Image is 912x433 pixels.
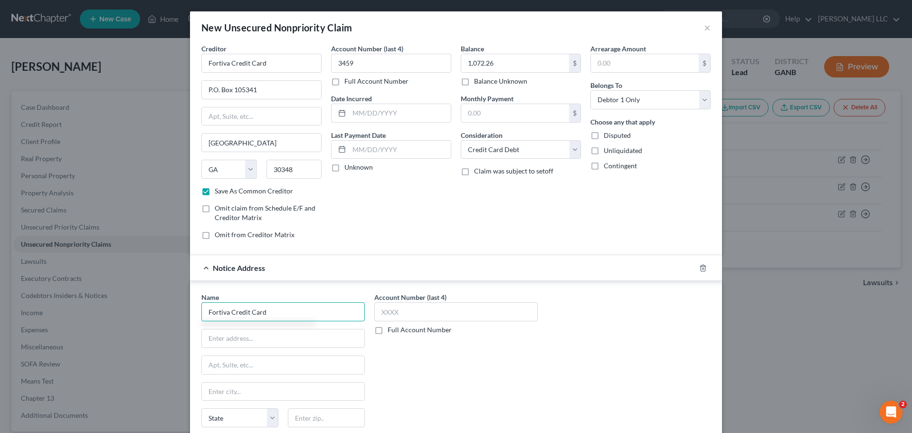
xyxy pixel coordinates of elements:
iframe: Intercom live chat [880,401,902,423]
span: Creditor [201,45,227,53]
input: 0.00 [461,54,569,72]
input: 0.00 [591,54,699,72]
input: Enter city... [202,383,364,401]
label: Balance [461,44,484,54]
input: Enter zip... [266,160,322,179]
input: Enter address... [202,329,364,347]
label: Date Incurred [331,94,372,104]
div: New Unsecured Nonpriority Claim [201,21,352,34]
span: Claim was subject to setoff [474,167,553,175]
input: Enter zip.. [288,408,365,427]
input: 0.00 [461,104,569,122]
label: Account Number (last 4) [374,292,446,302]
span: Name [201,293,219,301]
input: Enter address... [202,81,321,99]
span: Contingent [604,162,637,170]
input: Search by name... [201,302,365,321]
button: × [704,22,711,33]
span: Belongs To [590,81,622,89]
div: $ [569,104,580,122]
label: Full Account Number [344,77,408,86]
label: Last Payment Date [331,130,386,140]
span: Omit claim from Schedule E/F and Creditor Matrix [215,204,315,221]
input: XXXX [331,54,451,73]
label: Balance Unknown [474,77,527,86]
input: Apt, Suite, etc... [202,356,364,374]
input: Search creditor by name... [201,54,322,73]
span: 2 [899,401,907,408]
input: Enter city... [202,134,321,152]
div: $ [699,54,710,72]
label: Choose any that apply [590,117,655,127]
span: Disputed [604,131,631,139]
input: MM/DD/YYYY [349,104,451,122]
span: Notice Address [213,263,265,272]
label: Full Account Number [388,325,452,335]
div: $ [569,54,580,72]
span: Omit from Creditor Matrix [215,231,294,239]
label: Monthly Payment [461,94,513,104]
input: MM/DD/YYYY [349,141,451,159]
label: Save As Common Creditor [215,186,293,196]
input: XXXX [374,302,538,321]
input: Apt, Suite, etc... [202,107,321,125]
label: Account Number (last 4) [331,44,403,54]
label: Unknown [344,163,373,172]
label: Arrearage Amount [590,44,646,54]
span: Unliquidated [604,146,642,154]
label: Consideration [461,130,503,140]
